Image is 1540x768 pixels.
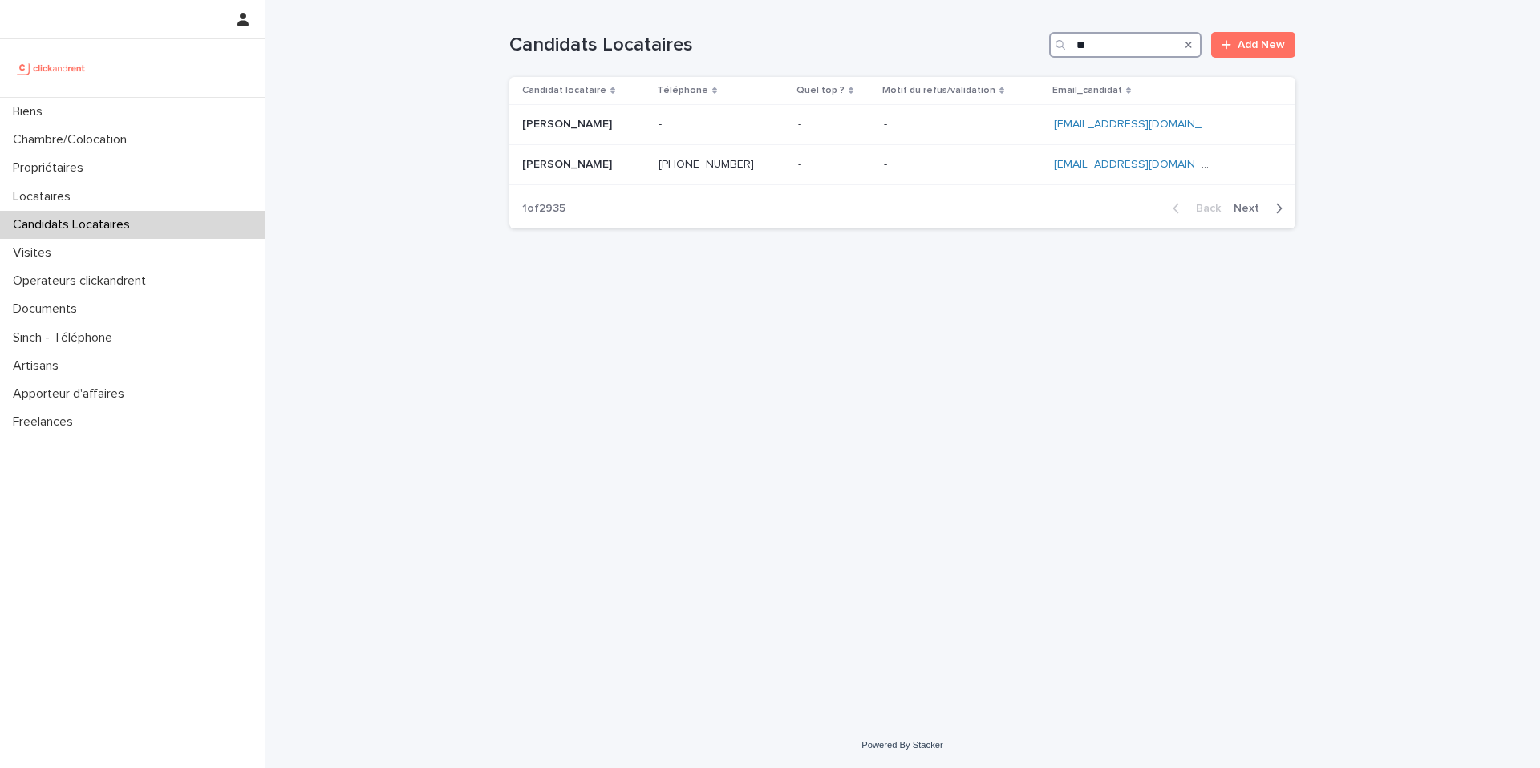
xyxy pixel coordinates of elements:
p: [PERSON_NAME] [522,115,615,131]
p: Quel top ? [796,82,845,99]
p: Chambre/Colocation [6,132,140,148]
p: Candidats Locataires [6,217,143,232]
p: [PERSON_NAME] [522,155,615,172]
p: Email_candidat [1052,82,1122,99]
tr: [PERSON_NAME][PERSON_NAME] [PHONE_NUMBER] -- -- [EMAIL_ADDRESS][DOMAIN_NAME] [509,145,1295,185]
p: Locataires [6,189,83,204]
a: [EMAIL_ADDRESS][DOMAIN_NAME] [1054,119,1235,130]
p: Artisans [6,358,71,374]
p: - [884,155,890,172]
p: Propriétaires [6,160,96,176]
p: Documents [6,301,90,317]
img: UCB0brd3T0yccxBKYDjQ [13,52,91,84]
p: Motif du refus/validation [882,82,995,99]
p: Biens [6,104,55,119]
button: Back [1160,201,1227,216]
p: Téléphone [657,82,708,99]
h1: Candidats Locataires [509,34,1043,57]
a: Powered By Stacker [861,740,942,750]
span: Next [1234,203,1269,214]
input: Search [1049,32,1202,58]
p: - [798,155,804,172]
p: Apporteur d'affaires [6,386,137,402]
p: - [659,115,665,131]
button: Next [1227,201,1295,216]
ringoverc2c-84e06f14122c: Call with Ringover [659,159,754,170]
span: Add New [1238,39,1285,51]
p: Operateurs clickandrent [6,273,159,289]
p: 1 of 2935 [509,189,578,228]
a: Add New [1211,32,1295,58]
span: Back [1186,203,1221,214]
p: - [798,115,804,131]
tr: [PERSON_NAME][PERSON_NAME] -- -- -- [EMAIL_ADDRESS][DOMAIN_NAME] [509,105,1295,145]
p: - [884,115,890,131]
p: Candidat locataire [522,82,606,99]
a: [EMAIL_ADDRESS][DOMAIN_NAME] [1054,159,1235,170]
ringoverc2c-number-84e06f14122c: [PHONE_NUMBER] [659,159,754,170]
p: Sinch - Téléphone [6,330,125,346]
p: Freelances [6,414,86,430]
p: Visites [6,245,64,261]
